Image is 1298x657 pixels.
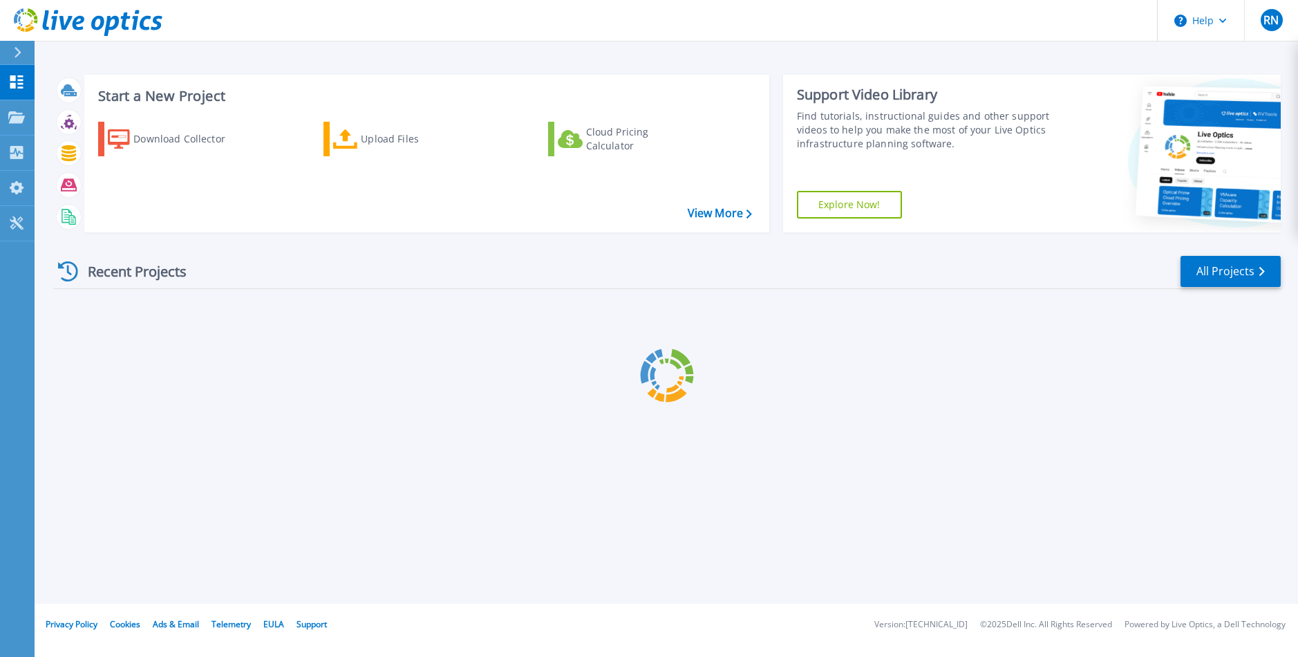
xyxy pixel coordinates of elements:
a: Cloud Pricing Calculator [548,122,702,156]
a: View More [688,207,752,220]
li: © 2025 Dell Inc. All Rights Reserved [980,620,1112,629]
a: Upload Files [323,122,478,156]
li: Powered by Live Optics, a Dell Technology [1125,620,1286,629]
div: Recent Projects [53,255,205,288]
a: Ads & Email [153,618,199,630]
h3: Start a New Project [98,89,751,104]
div: Find tutorials, instructional guides and other support videos to help you make the most of your L... [797,109,1051,151]
div: Download Collector [133,125,244,153]
a: Telemetry [211,618,251,630]
a: Explore Now! [797,191,902,219]
a: Privacy Policy [46,618,97,630]
a: EULA [263,618,284,630]
a: All Projects [1181,256,1281,287]
div: Upload Files [361,125,471,153]
div: Support Video Library [797,86,1051,104]
a: Download Collector [98,122,252,156]
a: Cookies [110,618,140,630]
li: Version: [TECHNICAL_ID] [874,620,968,629]
span: RN [1263,15,1279,26]
a: Support [297,618,327,630]
div: Cloud Pricing Calculator [586,125,697,153]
